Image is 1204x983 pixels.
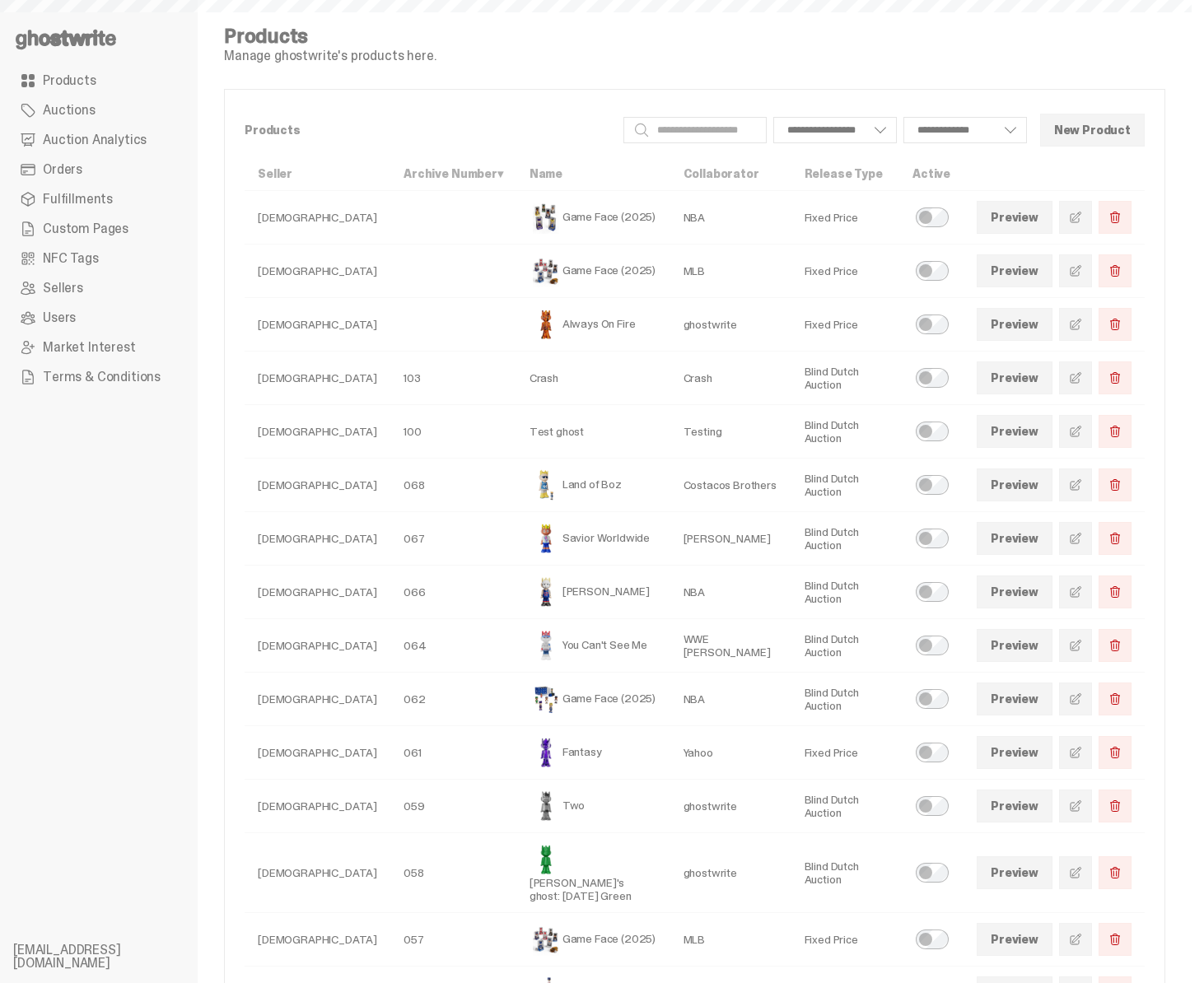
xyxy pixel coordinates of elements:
[245,124,610,136] p: Products
[516,913,670,967] td: Game Face (2025)
[530,468,562,501] img: Land of Boz
[1099,361,1132,394] button: Delete Product
[390,619,516,673] td: 064
[13,96,184,125] a: Auctions
[530,522,562,555] img: Savior Worldwide
[43,370,161,384] span: Terms & Conditions
[1099,923,1132,956] button: Delete Product
[516,352,670,405] td: Crash
[390,566,516,619] td: 066
[497,166,503,181] span: ▾
[43,104,96,117] span: Auctions
[1099,790,1132,822] button: Delete Product
[13,333,184,362] a: Market Interest
[530,308,562,341] img: Always On Fire
[516,780,670,833] td: Two
[791,245,900,298] td: Fixed Price
[530,629,562,662] img: You Can't See Me
[245,352,390,405] td: [DEMOGRAPHIC_DATA]
[977,415,1052,448] a: Preview
[670,913,791,967] td: MLB
[13,244,184,273] a: NFC Tags
[977,254,1052,287] a: Preview
[670,619,791,673] td: WWE [PERSON_NAME]
[791,833,900,913] td: Blind Dutch Auction
[670,157,791,191] th: Collaborator
[516,512,670,566] td: Savior Worldwide
[43,311,76,324] span: Users
[43,133,147,147] span: Auction Analytics
[245,913,390,967] td: [DEMOGRAPHIC_DATA]
[245,780,390,833] td: [DEMOGRAPHIC_DATA]
[516,191,670,245] td: Game Face (2025)
[977,856,1052,889] a: Preview
[670,780,791,833] td: ghostwrite
[13,155,184,184] a: Orders
[530,201,562,234] img: Game Face (2025)
[791,191,900,245] td: Fixed Price
[530,843,562,876] img: Schrödinger's ghost: Sunday Green
[516,405,670,459] td: Test ghost
[13,125,184,155] a: Auction Analytics
[390,512,516,566] td: 067
[791,298,900,352] td: Fixed Price
[13,943,211,970] li: [EMAIL_ADDRESS][DOMAIN_NAME]
[670,298,791,352] td: ghostwrite
[977,923,1052,956] a: Preview
[390,833,516,913] td: 058
[977,790,1052,822] a: Preview
[13,273,184,303] a: Sellers
[530,736,562,769] img: Fantasy
[977,522,1052,555] a: Preview
[1099,522,1132,555] button: Delete Product
[245,405,390,459] td: [DEMOGRAPHIC_DATA]
[670,405,791,459] td: Testing
[390,913,516,967] td: 057
[516,673,670,726] td: Game Face (2025)
[1099,254,1132,287] button: Delete Product
[43,222,128,235] span: Custom Pages
[1099,683,1132,715] button: Delete Product
[977,736,1052,769] a: Preview
[245,619,390,673] td: [DEMOGRAPHIC_DATA]
[224,49,436,63] p: Manage ghostwrite's products here.
[516,833,670,913] td: [PERSON_NAME]'s ghost: [DATE] Green
[1099,415,1132,448] button: Delete Product
[670,512,791,566] td: [PERSON_NAME]
[791,673,900,726] td: Blind Dutch Auction
[245,459,390,512] td: [DEMOGRAPHIC_DATA]
[791,566,900,619] td: Blind Dutch Auction
[977,683,1052,715] a: Preview
[1099,736,1132,769] button: Delete Product
[404,166,503,181] a: Archive Number▾
[13,184,184,214] a: Fulfillments
[245,833,390,913] td: [DEMOGRAPHIC_DATA]
[13,214,184,244] a: Custom Pages
[245,298,390,352] td: [DEMOGRAPHIC_DATA]
[245,512,390,566] td: [DEMOGRAPHIC_DATA]
[977,361,1052,394] a: Preview
[530,683,562,715] img: Game Face (2025)
[390,405,516,459] td: 100
[670,459,791,512] td: Costacos Brothers
[516,726,670,780] td: Fantasy
[390,780,516,833] td: 059
[791,512,900,566] td: Blind Dutch Auction
[530,923,562,956] img: Game Face (2025)
[670,566,791,619] td: NBA
[791,726,900,780] td: Fixed Price
[791,157,900,191] th: Release Type
[13,362,184,392] a: Terms & Conditions
[43,341,136,354] span: Market Interest
[13,303,184,333] a: Users
[530,254,562,287] img: Game Face (2025)
[670,245,791,298] td: MLB
[43,163,82,176] span: Orders
[791,459,900,512] td: Blind Dutch Auction
[245,245,390,298] td: [DEMOGRAPHIC_DATA]
[516,459,670,512] td: Land of Boz
[224,26,436,46] h4: Products
[43,252,99,265] span: NFC Tags
[670,726,791,780] td: Yahoo
[1099,308,1132,341] button: Delete Product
